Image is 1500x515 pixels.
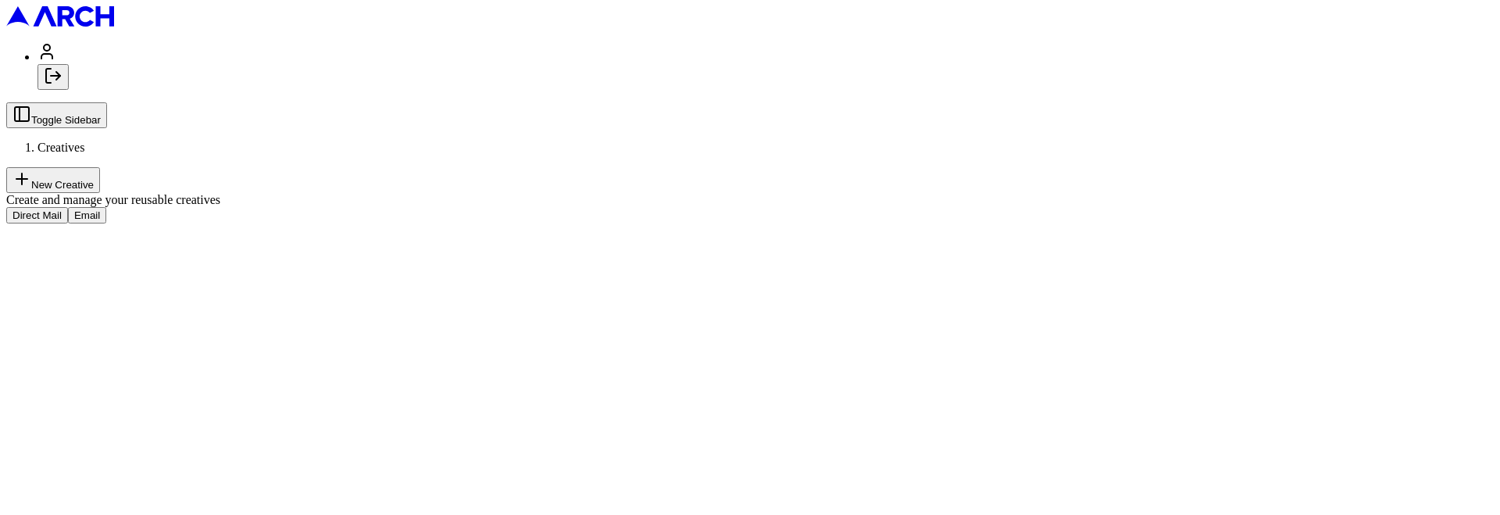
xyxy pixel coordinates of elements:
[6,141,1494,155] nav: breadcrumb
[6,102,107,128] button: Toggle Sidebar
[68,207,106,224] button: Email
[37,64,69,90] button: Log out
[37,141,84,154] span: Creatives
[6,167,100,193] button: New Creative
[31,114,101,126] span: Toggle Sidebar
[6,193,1494,207] div: Create and manage your reusable creatives
[6,207,68,224] button: Direct Mail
